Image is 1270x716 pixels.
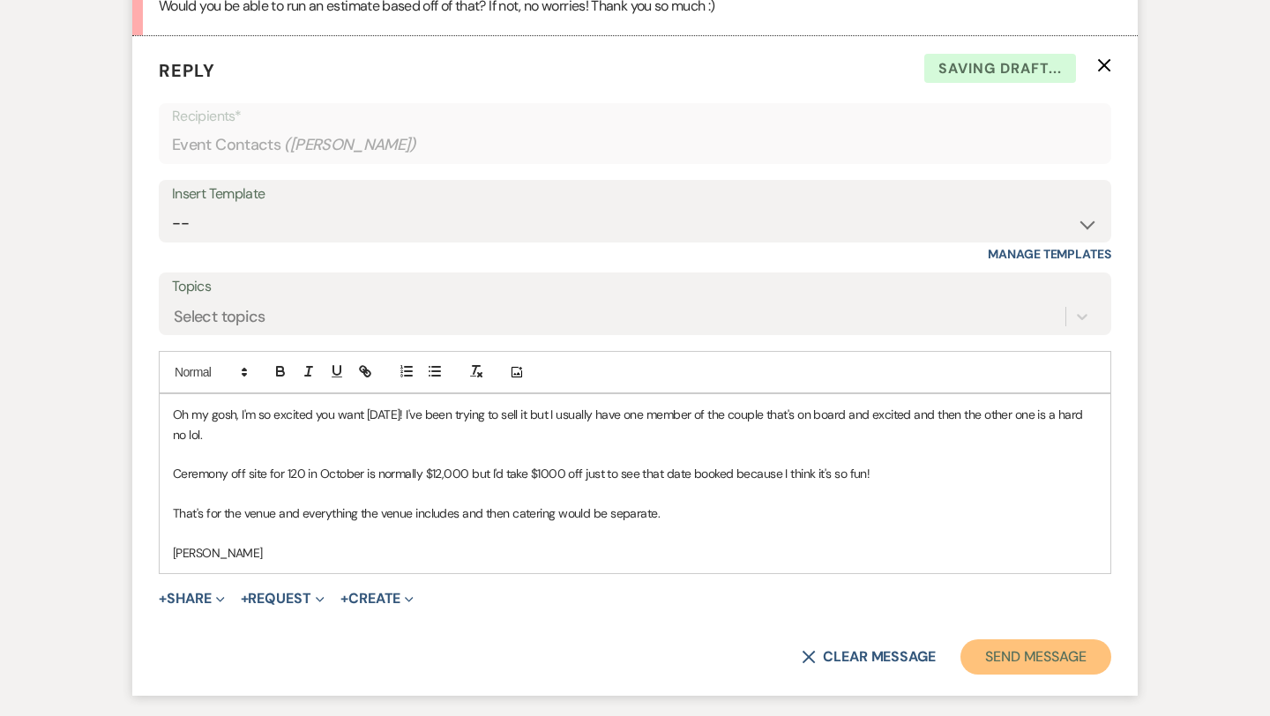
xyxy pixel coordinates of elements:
p: That's for the venue and everything the venue includes and then catering would be separate. [173,503,1097,523]
button: Send Message [960,639,1111,675]
button: Clear message [802,650,936,664]
span: + [159,592,167,606]
span: + [340,592,348,606]
p: [PERSON_NAME] [173,543,1097,563]
p: Recipients* [172,105,1098,128]
span: Reply [159,59,215,82]
div: Insert Template [172,182,1098,207]
button: Share [159,592,225,606]
p: Ceremony off site for 120 in October is normally $12,000 but I'd take $1000 off just to see that ... [173,464,1097,483]
span: Saving draft... [924,54,1076,84]
div: Select topics [174,305,265,329]
label: Topics [172,274,1098,300]
span: + [241,592,249,606]
button: Create [340,592,414,606]
p: Oh my gosh, I'm so excited you want [DATE]! I've been trying to sell it but I usually have one me... [173,405,1097,444]
span: ( [PERSON_NAME] ) [284,133,416,157]
a: Manage Templates [988,246,1111,262]
button: Request [241,592,325,606]
div: Event Contacts [172,128,1098,162]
